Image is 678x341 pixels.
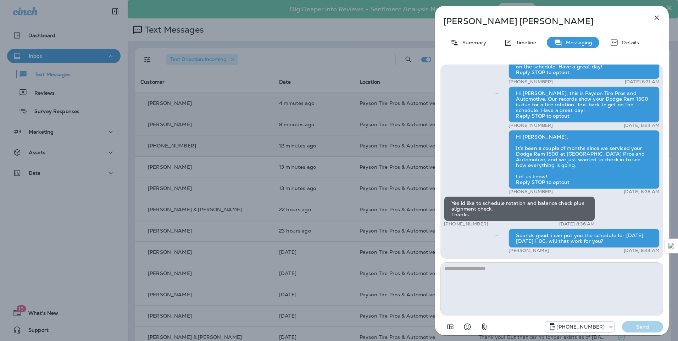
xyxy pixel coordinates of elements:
[545,323,615,331] div: +1 (928) 260-4498
[562,40,592,45] p: Messaging
[508,79,553,85] p: [PHONE_NUMBER]
[618,40,639,45] p: Details
[444,221,488,227] p: [PHONE_NUMBER]
[624,248,660,253] p: [DATE] 8:44 AM
[444,196,595,221] div: Yes id like to schedule rotation and balance check plus alignment check. Thanks
[508,130,660,189] div: Hi [PERSON_NAME], It’s been a couple of months since we serviced your Dodge Ram 1500 at [GEOGRAPH...
[443,16,637,26] p: [PERSON_NAME] [PERSON_NAME]
[668,243,675,249] img: Detect Auto
[494,90,498,96] span: Sent
[508,189,553,195] p: [PHONE_NUMBER]
[494,232,498,238] span: Sent
[508,229,660,248] div: Sounds good. i can put you the schedule for [DATE] [DATE] 1:00. will that work for you?
[508,248,549,253] p: [PERSON_NAME]
[460,320,474,334] button: Select an emoji
[512,40,536,45] p: Timeline
[508,123,553,128] p: [PHONE_NUMBER]
[443,320,457,334] button: Add in a premade template
[556,324,605,330] p: [PHONE_NUMBER]
[559,221,595,227] p: [DATE] 8:36 AM
[625,79,660,85] p: [DATE] 8:21 AM
[624,123,660,128] p: [DATE] 8:24 AM
[624,189,660,195] p: [DATE] 8:28 AM
[459,40,486,45] p: Summary
[508,86,660,123] div: Hi [PERSON_NAME], this is Payson Tire Pros and Automotive. Our records show your Dodge Ram 1500 i...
